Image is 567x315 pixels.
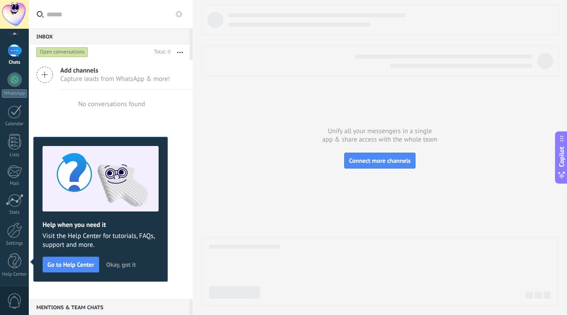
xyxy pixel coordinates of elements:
[2,241,27,246] div: Settings
[60,66,170,75] span: Add channels
[60,75,170,83] span: Capture leads from WhatsApp & more!
[2,89,27,98] div: WhatsApp
[2,152,27,158] div: Lists
[102,258,140,271] button: Okay, got it
[29,299,190,315] div: Mentions & Team chats
[2,181,27,187] div: Mail
[2,121,27,127] div: Calendar
[557,147,566,167] span: Copilot
[43,232,159,250] span: Visit the Help Center for tutorials, FAQs, support and more.
[43,257,99,273] button: Go to Help Center
[78,100,145,108] div: No conversations found
[151,48,171,57] div: Total: 0
[349,157,411,165] span: Connect more channels
[2,60,27,65] div: Chats
[47,261,94,268] span: Go to Help Center
[106,261,136,268] span: Okay, got it
[2,272,27,277] div: Help Center
[43,221,159,229] h2: Help when you need it
[344,153,416,169] button: Connect more channels
[2,210,27,215] div: Stats
[36,47,88,58] div: Open conversations
[29,28,190,44] div: Inbox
